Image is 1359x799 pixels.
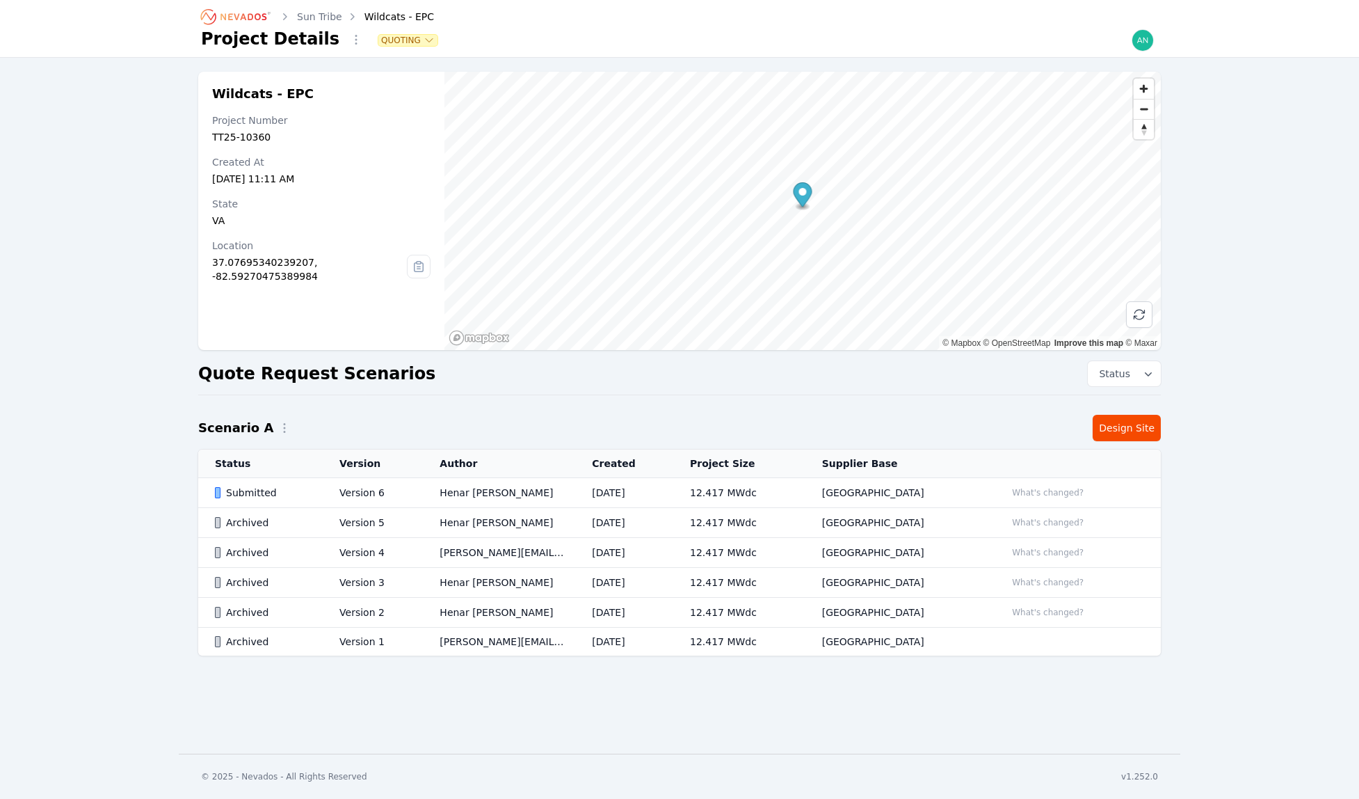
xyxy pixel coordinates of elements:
tr: ArchivedVersion 4[PERSON_NAME][EMAIL_ADDRESS][PERSON_NAME][DOMAIN_NAME][DATE]12.417 MWdc[GEOGRAPH... [198,538,1161,568]
td: Version 5 [323,508,423,538]
button: What's changed? [1006,515,1090,530]
td: [PERSON_NAME][EMAIL_ADDRESS][PERSON_NAME][DOMAIN_NAME] [423,628,575,656]
div: Archived [215,546,316,560]
td: 12.417 MWdc [673,478,805,508]
div: Submitted [215,486,316,500]
tr: SubmittedVersion 6Henar [PERSON_NAME][DATE]12.417 MWdc[GEOGRAPHIC_DATA]What's changed? [198,478,1161,508]
div: v1.252.0 [1121,771,1158,782]
h2: Quote Request Scenarios [198,363,435,385]
div: Project Number [212,113,431,127]
td: [DATE] [575,478,673,508]
th: Project Size [673,450,805,478]
div: Map marker [793,182,812,211]
button: Zoom out [1134,99,1154,119]
td: Version 1 [323,628,423,656]
div: Archived [215,606,316,619]
th: Created [575,450,673,478]
a: Design Site [1093,415,1161,441]
div: © 2025 - Nevados - All Rights Reserved [201,771,367,782]
th: Supplier Base [805,450,989,478]
h2: Scenario A [198,418,273,438]
button: What's changed? [1006,575,1090,590]
tr: ArchivedVersion 3Henar [PERSON_NAME][DATE]12.417 MWdc[GEOGRAPHIC_DATA]What's changed? [198,568,1161,598]
button: Status [1088,361,1161,386]
a: Maxar [1125,338,1157,348]
button: Reset bearing to north [1134,119,1154,139]
div: VA [212,214,431,228]
a: Mapbox [942,338,981,348]
td: [PERSON_NAME][EMAIL_ADDRESS][PERSON_NAME][DOMAIN_NAME] [423,538,575,568]
td: [GEOGRAPHIC_DATA] [805,598,989,628]
div: Location [212,239,407,253]
nav: Breadcrumb [201,6,434,28]
h1: Project Details [201,28,339,50]
button: What's changed? [1006,605,1090,620]
td: [DATE] [575,598,673,628]
td: 12.417 MWdc [673,538,805,568]
div: [DATE] 11:11 AM [212,172,431,186]
canvas: Map [444,72,1161,350]
td: [GEOGRAPHIC_DATA] [805,478,989,508]
a: Mapbox homepage [449,330,510,346]
td: Version 3 [323,568,423,598]
a: Improve this map [1054,338,1123,348]
a: Sun Tribe [297,10,342,24]
td: 12.417 MWdc [673,568,805,598]
div: TT25-10360 [212,130,431,144]
td: Version 6 [323,478,423,508]
a: OpenStreetMap [983,338,1051,348]
tr: ArchivedVersion 1[PERSON_NAME][EMAIL_ADDRESS][PERSON_NAME][DOMAIN_NAME][DATE]12.417 MWdc[GEOGRAPH... [198,628,1161,656]
td: [DATE] [575,538,673,568]
button: Quoting [378,35,437,46]
tr: ArchivedVersion 2Henar [PERSON_NAME][DATE]12.417 MWdc[GEOGRAPHIC_DATA]What's changed? [198,598,1161,628]
td: [DATE] [575,568,673,598]
td: [GEOGRAPHIC_DATA] [805,628,989,656]
td: Henar [PERSON_NAME] [423,508,575,538]
span: Status [1093,367,1130,381]
td: Version 2 [323,598,423,628]
div: State [212,197,431,211]
td: 12.417 MWdc [673,628,805,656]
span: Reset bearing to north [1134,120,1154,139]
th: Author [423,450,575,478]
div: Created At [212,155,431,169]
td: [GEOGRAPHIC_DATA] [805,568,989,598]
div: 37.07695340239207, -82.59270475389984 [212,255,407,283]
div: Archived [215,635,316,649]
button: What's changed? [1006,485,1090,500]
h2: Wildcats - EPC [212,86,431,102]
td: [DATE] [575,628,673,656]
th: Version [323,450,423,478]
button: Zoom in [1134,79,1154,99]
th: Status [198,450,323,478]
div: Wildcats - EPC [345,10,434,24]
tr: ArchivedVersion 5Henar [PERSON_NAME][DATE]12.417 MWdc[GEOGRAPHIC_DATA]What's changed? [198,508,1161,538]
div: Archived [215,516,316,530]
button: What's changed? [1006,545,1090,560]
div: Archived [215,576,316,590]
img: andrew@nevados.solar [1132,29,1154,52]
td: Henar [PERSON_NAME] [423,568,575,598]
td: [GEOGRAPHIC_DATA] [805,508,989,538]
td: 12.417 MWdc [673,508,805,538]
td: Henar [PERSON_NAME] [423,478,575,508]
td: Henar [PERSON_NAME] [423,598,575,628]
td: [GEOGRAPHIC_DATA] [805,538,989,568]
td: Version 4 [323,538,423,568]
td: 12.417 MWdc [673,598,805,628]
td: [DATE] [575,508,673,538]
